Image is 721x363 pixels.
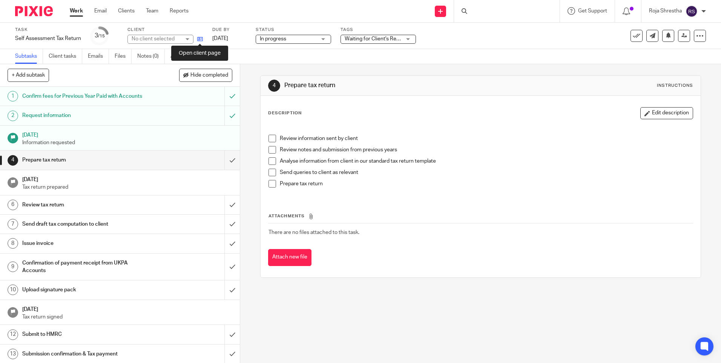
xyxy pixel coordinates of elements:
span: Waiting for Client's Response. [345,36,415,42]
a: Reports [170,7,189,15]
div: 10 [8,285,18,295]
h1: Issue invoice [22,238,152,249]
h1: Review tax return [22,199,152,211]
a: Notes (0) [137,49,165,64]
p: Review notes and submission from previous years [280,146,692,154]
p: Analyse information from client in our standard tax return template [280,157,692,165]
p: Description [268,110,302,116]
div: Instructions [657,83,693,89]
h1: Upload signature pack [22,284,152,295]
a: Client tasks [49,49,82,64]
a: Email [94,7,107,15]
button: Hide completed [179,69,232,82]
span: There are no files attached to this task. [268,230,359,235]
div: 3 [95,31,105,40]
h1: Confirm fees for Previous Year Paid with Accounts [22,91,152,102]
span: [DATE] [212,36,228,41]
h1: Request information [22,110,152,121]
p: Tax return signed [22,313,233,321]
span: Attachments [268,214,305,218]
span: In progress [260,36,286,42]
a: Clients [118,7,135,15]
h1: Send draft tax computation to client [22,218,152,230]
div: 1 [8,91,18,102]
label: Status [256,27,331,33]
a: Files [115,49,132,64]
h1: Submission confirmation & Tax payment [22,348,152,360]
p: Send queries to client as relevant [280,169,692,176]
span: Hide completed [190,72,228,78]
a: Subtasks [15,49,43,64]
div: 4 [8,155,18,166]
label: Client [127,27,203,33]
h1: Submit to HMRC [22,329,152,340]
h1: [DATE] [22,129,233,139]
a: Audit logs [170,49,199,64]
h1: [DATE] [22,174,233,183]
img: svg%3E [686,5,698,17]
div: 13 [8,349,18,359]
div: 6 [8,200,18,210]
label: Due by [212,27,246,33]
a: Team [146,7,158,15]
label: Task [15,27,81,33]
h1: Prepare tax return [284,82,497,89]
div: 7 [8,219,18,229]
label: Tags [341,27,416,33]
h1: Confirmation of payment receipt from UKPA Accounts [22,257,152,277]
button: Attach new file [268,249,311,266]
a: Work [70,7,83,15]
p: Prepare tax return [280,180,692,188]
div: 12 [8,329,18,340]
p: Review information sent by client [280,135,692,142]
p: Tax return prepared [22,183,233,191]
div: 2 [8,111,18,121]
div: No client selected [132,35,181,43]
div: 8 [8,238,18,249]
a: Emails [88,49,109,64]
p: Roja Shrestha [649,7,682,15]
div: 9 [8,261,18,272]
p: Information requested [22,139,233,146]
button: + Add subtask [8,69,49,82]
button: Edit description [640,107,693,119]
div: Self Assessment Tax Return [15,35,81,42]
h1: Prepare tax return [22,154,152,166]
img: Pixie [15,6,53,16]
h1: [DATE] [22,304,233,313]
small: /15 [98,34,105,38]
span: Get Support [578,8,607,14]
div: 4 [268,80,280,92]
